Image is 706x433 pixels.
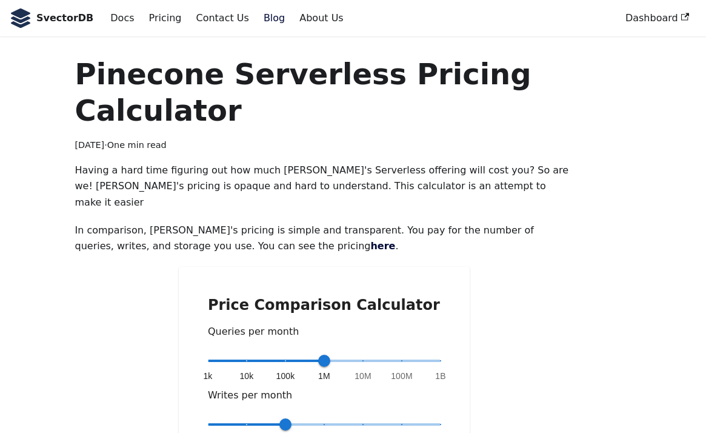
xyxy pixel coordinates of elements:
a: SvectorDB LogoSvectorDB [10,8,93,28]
p: Writes per month [208,388,441,403]
p: Having a hard time figuring out how much [PERSON_NAME]'s Serverless offering will cost you? So ar... [75,163,573,210]
time: [DATE] [75,140,104,150]
a: Blog [256,8,292,29]
img: SvectorDB Logo [10,8,32,28]
span: 100k [276,370,295,382]
span: 1M [318,370,330,382]
p: Queries per month [208,324,441,340]
p: In comparison, [PERSON_NAME]'s pricing is simple and transparent. You pay for the number of queri... [75,223,573,255]
a: Dashboard [618,8,696,29]
span: 10k [239,370,253,382]
a: Contact Us [188,8,256,29]
span: 100M [391,370,413,382]
a: Docs [103,8,141,29]
b: SvectorDB [36,10,93,26]
a: here [370,240,395,252]
span: 1k [203,370,212,382]
a: About Us [292,8,350,29]
a: Pricing [142,8,189,29]
span: 1B [435,370,445,382]
div: · One min read [75,138,573,153]
span: 10M [355,370,371,382]
h2: Price Comparison Calculator [208,296,441,314]
h1: Pinecone Serverless Pricing Calculator [75,56,573,129]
